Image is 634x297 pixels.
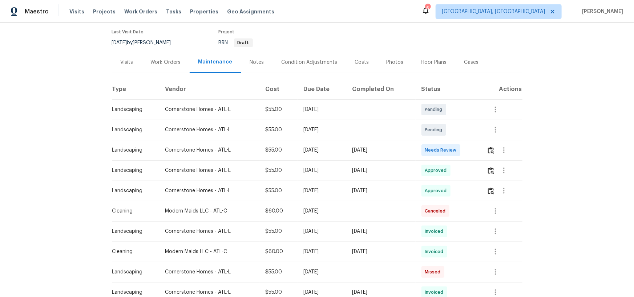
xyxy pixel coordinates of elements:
div: Cornerstone Homes - ATL-L [165,147,254,154]
button: Review Icon [487,162,495,179]
div: $60.00 [265,248,292,255]
div: $60.00 [265,207,292,215]
div: Cornerstone Homes - ATL-L [165,268,254,276]
span: Properties [190,8,218,15]
div: $55.00 [265,147,292,154]
div: [DATE] [352,228,409,235]
div: Landscaping [112,268,154,276]
div: Cleaning [112,248,154,255]
img: Review Icon [488,167,494,174]
button: Review Icon [487,182,495,199]
th: Vendor [159,79,259,99]
span: Approved [425,187,450,194]
span: Work Orders [124,8,157,15]
div: $55.00 [265,228,292,235]
div: Maintenance [198,58,233,66]
span: [PERSON_NAME] [579,8,623,15]
div: $55.00 [265,289,292,296]
div: Cornerstone Homes - ATL-L [165,126,254,133]
span: Invoiced [425,228,447,235]
div: Cornerstone Homes - ATL-L [165,187,254,194]
div: [DATE] [303,187,341,194]
th: Type [112,79,159,99]
th: Actions [481,79,522,99]
span: [GEOGRAPHIC_DATA], [GEOGRAPHIC_DATA] [442,8,545,15]
div: $55.00 [265,126,292,133]
div: [DATE] [352,289,409,296]
div: Landscaping [112,187,154,194]
div: [DATE] [352,248,409,255]
th: Status [416,79,481,99]
div: Landscaping [112,126,154,133]
div: Cases [464,59,479,66]
span: Invoiced [425,248,447,255]
span: Maestro [25,8,49,15]
div: [DATE] [303,207,341,215]
div: Cornerstone Homes - ATL-L [165,167,254,174]
span: [DATE] [112,40,127,45]
div: [DATE] [303,106,341,113]
div: $55.00 [265,106,292,113]
span: BRN [219,40,253,45]
div: 6 [425,4,430,12]
div: Cornerstone Homes - ATL-L [165,289,254,296]
span: Geo Assignments [227,8,274,15]
div: Landscaping [112,167,154,174]
div: [DATE] [352,167,409,174]
div: Cornerstone Homes - ATL-L [165,106,254,113]
div: Modern Maids LLC - ATL-C [165,207,254,215]
div: Notes [250,59,264,66]
span: Invoiced [425,289,447,296]
div: Condition Adjustments [282,59,338,66]
span: Project [219,30,235,34]
span: Tasks [166,9,181,14]
div: Work Orders [151,59,181,66]
span: Last Visit Date [112,30,144,34]
th: Completed On [346,79,415,99]
span: Visits [69,8,84,15]
div: Visits [121,59,133,66]
span: Projects [93,8,116,15]
div: Landscaping [112,147,154,154]
span: Needs Review [425,147,460,154]
span: Missed [425,268,444,276]
div: [DATE] [303,167,341,174]
div: Costs [355,59,369,66]
div: by [PERSON_NAME] [112,38,180,47]
span: Draft [235,41,252,45]
span: Canceled [425,207,449,215]
div: [DATE] [303,147,341,154]
th: Due Date [298,79,347,99]
span: Pending [425,106,445,113]
div: Modern Maids LLC - ATL-C [165,248,254,255]
div: [DATE] [303,289,341,296]
div: [DATE] [303,228,341,235]
div: [DATE] [352,187,409,194]
div: [DATE] [303,268,341,276]
div: Cleaning [112,207,154,215]
span: Approved [425,167,450,174]
div: [DATE] [303,126,341,133]
span: Pending [425,126,445,133]
div: $55.00 [265,167,292,174]
div: Landscaping [112,289,154,296]
div: [DATE] [352,147,409,154]
div: Cornerstone Homes - ATL-L [165,228,254,235]
button: Review Icon [487,141,495,159]
th: Cost [259,79,298,99]
div: Floor Plans [421,59,447,66]
div: $55.00 [265,187,292,194]
div: $55.00 [265,268,292,276]
div: Photos [387,59,404,66]
img: Review Icon [488,147,494,154]
div: Landscaping [112,106,154,113]
div: Landscaping [112,228,154,235]
div: [DATE] [303,248,341,255]
img: Review Icon [488,187,494,194]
